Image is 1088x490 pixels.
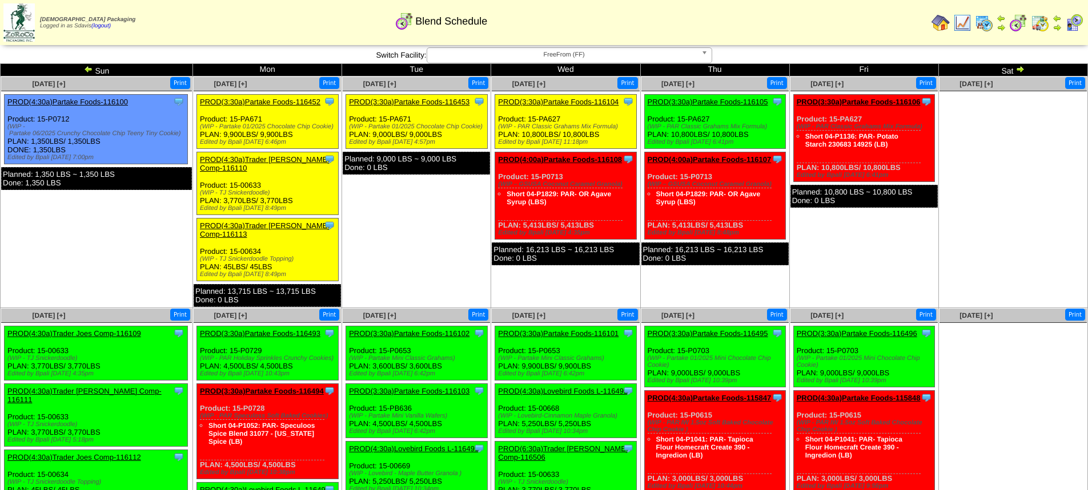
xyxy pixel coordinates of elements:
[1053,23,1062,32] img: arrowright.gif
[495,95,637,149] div: Product: 15-PA627 PLAN: 10,800LBS / 10,800LBS
[932,14,950,32] img: home.gif
[468,309,488,321] button: Print
[3,3,35,42] img: zoroco-logo-small.webp
[200,271,338,278] div: Edited by Bpali [DATE] 8:49pm
[200,221,330,238] a: PROD(4:30a)Trader [PERSON_NAME] Comp-116113
[1009,14,1027,32] img: calendarblend.gif
[623,385,634,396] img: Tooltip
[200,123,338,130] div: (WIP - Partake 01/2025 Chocolate Chip Cookie)
[200,256,338,262] div: (WIP - TJ Snickerdoodle Topping)
[349,387,469,395] a: PROD(3:30a)Partake Foods-116103
[644,326,786,387] div: Product: 15-P0703 PLAN: 9,000LBS / 9,000LBS
[7,123,187,137] div: (WIP ‐ Partake 06/2025 Crunchy Chocolate Chip Teeny Tiny Cookie)
[498,444,628,461] a: PROD(6:30a)Trader [PERSON_NAME] Comp-116506
[7,479,187,485] div: (WIP - TJ Snickerdoodle Topping)
[7,421,187,428] div: (WIP - TJ Snickerdoodle)
[346,95,488,149] div: Product: 15-PA671 PLAN: 9,000LBS / 9,000LBS
[623,96,634,107] img: Tooltip
[648,483,786,489] div: Edited by Bpali [DATE] 10:44pm
[214,80,247,88] a: [DATE] [+]
[661,80,694,88] span: [DATE] [+]
[648,394,772,402] a: PROD(4:30a)Partake Foods-115847
[349,139,487,145] div: Edited by Bpali [DATE] 4:57pm
[790,185,938,208] div: Planned: 10,800 LBS ~ 10,800 LBS Done: 0 LBS
[40,17,135,29] span: Logged in as Sdavis
[349,329,469,338] a: PROD(3:30a)Partake Foods-116102
[193,64,342,76] td: Mon
[7,154,187,161] div: Edited by Bpali [DATE] 7:00pm
[349,370,487,377] div: Edited by Bpali [DATE] 6:42pm
[200,155,330,172] a: PROD(4:30a)Trader [PERSON_NAME] Comp-116110
[810,80,844,88] a: [DATE] [+]
[640,64,789,76] td: Thu
[953,14,971,32] img: line_graph.gif
[767,309,787,321] button: Print
[793,326,935,387] div: Product: 15-P0703 PLAN: 9,000LBS / 9,000LBS
[214,311,247,319] a: [DATE] [+]
[200,387,324,395] a: PROD(3:30a)Partake Foods-116494
[959,311,993,319] a: [DATE] [+]
[648,98,768,106] a: PROD(3:30a)Partake Foods-116105
[498,428,636,435] div: Edited by Bpali [DATE] 10:34pm
[1065,309,1085,321] button: Print
[324,153,335,165] img: Tooltip
[5,95,188,164] div: Product: 15-P0712 PLAN: 1,350LBS / 1,350LBS DONE: 1,350LBS
[805,132,898,148] a: Short 04-P1136: PAR- Potato Starch 230683 14925 (LB)
[810,311,844,319] a: [DATE] [+]
[648,329,768,338] a: PROD(3:30a)Partake Foods-116495
[346,384,488,438] div: Product: 15-PB636 PLAN: 4,500LBS / 4,500LBS
[349,355,487,362] div: (WIP - Partake Mini Classic Grahams)
[797,419,935,433] div: (WIP - PAR IW 1.5oz Soft Baked Chocolate Chip Cookie )
[498,139,636,145] div: Edited by Bpali [DATE] 11:18pm
[200,370,338,377] div: Edited by Bpali [DATE] 10:43pm
[5,326,188,380] div: Product: 15-00633 PLAN: 3,770LBS / 3,770LBS
[349,98,469,106] a: PROD(3:30a)Partake Foods-116453
[473,96,485,107] img: Tooltip
[797,329,917,338] a: PROD(3:30a)Partake Foods-116496
[173,96,184,107] img: Tooltip
[324,327,335,339] img: Tooltip
[916,77,936,89] button: Print
[395,12,413,30] img: calendarblend.gif
[959,80,993,88] span: [DATE] [+]
[507,190,611,206] a: Short 04-P1829: PAR- OR Agave Syrup (LBS)
[363,311,396,319] span: [DATE] [+]
[1,167,192,190] div: Planned: 1,350 LBS ~ 1,350 LBS Done: 1,350 LBS
[648,419,786,433] div: (WIP - PAR IW 1.5oz Soft Baked Chocolate Chip Cookie )
[346,326,488,380] div: Product: 15-P0653 PLAN: 3,600LBS / 3,600LBS
[661,311,694,319] a: [DATE] [+]
[498,412,636,419] div: (WIP - Lovebird-Cinnamon Maple Granola)
[5,384,188,447] div: Product: 15-00633 PLAN: 3,770LBS / 3,770LBS
[648,139,786,145] div: Edited by Bpali [DATE] 6:41pm
[921,96,932,107] img: Tooltip
[200,205,338,212] div: Edited by Bpali [DATE] 8:49pm
[319,77,339,89] button: Print
[512,311,545,319] a: [DATE] [+]
[208,422,315,446] a: Short 04-P1052: PAR- Speculoos Spice Blend 31077 - [US_STATE] Spice (LB)
[495,152,637,240] div: Product: 15-P0713 PLAN: 5,413LBS / 5,413LBS
[468,77,488,89] button: Print
[498,387,628,395] a: PROD(4:30a)Lovebird Foods L-116492
[349,470,487,477] div: (WIP - Lovebird - Maple Butter Granola )
[200,139,338,145] div: Edited by Bpali [DATE] 6:46pm
[772,153,783,165] img: Tooltip
[197,384,339,479] div: Product: 15-P0728 PLAN: 4,500LBS / 4,500LBS
[197,152,339,215] div: Product: 15-00633 PLAN: 3,770LBS / 3,770LBS
[1,64,193,76] td: Sun
[349,123,487,130] div: (WIP - Partake 01/2025 Chocolate Chip Cookie)
[91,23,111,29] a: (logout)
[648,155,772,164] a: PROD(4:00a)Partake Foods-116107
[498,155,622,164] a: PROD(4:00a)Partake Foods-116108
[997,23,1006,32] img: arrowright.gif
[512,80,545,88] a: [DATE] [+]
[1065,77,1085,89] button: Print
[200,98,320,106] a: PROD(3:30a)Partake Foods-116452
[797,377,935,384] div: Edited by Bpali [DATE] 10:39pm
[32,80,65,88] span: [DATE] [+]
